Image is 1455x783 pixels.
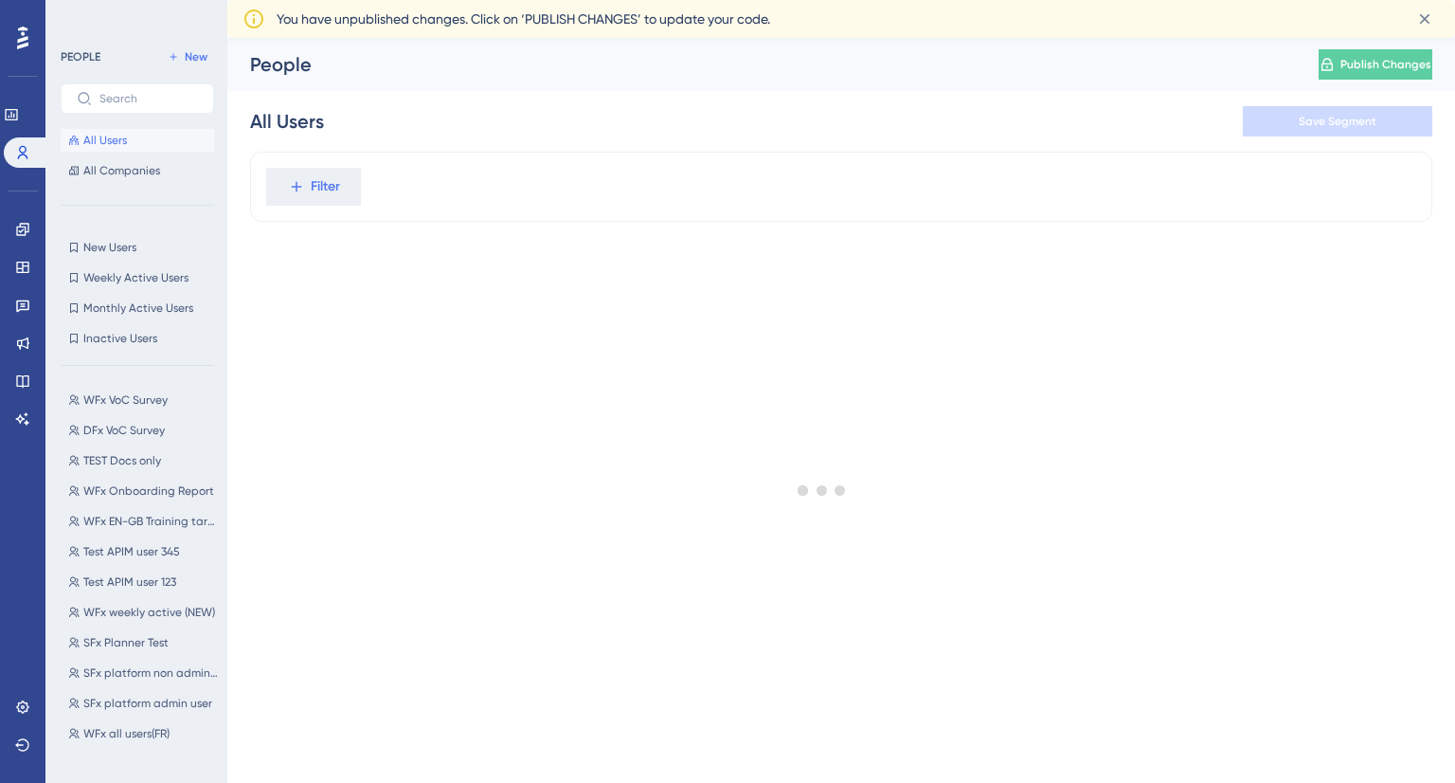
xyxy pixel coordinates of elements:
button: Monthly Active Users [61,297,214,319]
span: You have unpublished changes. Click on ‘PUBLISH CHANGES’ to update your code. [277,8,770,30]
span: WFx Onboarding Report [83,483,214,499]
button: All Users [61,129,214,152]
span: Save Segment [1299,114,1376,129]
span: Monthly Active Users [83,300,193,316]
span: Weekly Active Users [83,270,189,285]
input: Search [99,92,198,105]
button: SFx Planner Test [61,631,225,654]
span: SFx platform non admin user [83,665,218,681]
button: WFx EN-GB Training target [61,510,225,533]
div: PEOPLE [61,49,100,64]
button: WFx weekly active (NEW) [61,601,225,624]
span: Inactive Users [83,331,157,346]
span: WFx VoC Survey [83,392,168,408]
button: All Companies [61,159,214,182]
span: New Users [83,240,136,255]
button: SFx platform non admin user [61,662,225,684]
button: Save Segment [1243,106,1432,137]
button: TEST Docs only [61,449,225,472]
button: WFx VoC Survey [61,389,225,411]
span: SFx Planner Test [83,635,169,650]
span: All Users [83,133,127,148]
button: Test APIM user 345 [61,540,225,563]
div: All Users [250,108,324,135]
span: WFx all users(FR) [83,726,170,741]
span: TEST Docs only [83,453,161,468]
button: Inactive Users [61,327,214,350]
div: People [250,51,1271,78]
span: WFx EN-GB Training target [83,514,218,529]
button: SFx platform admin user [61,692,225,715]
button: Weekly Active Users [61,266,214,289]
button: New [161,46,214,68]
span: WFx weekly active (NEW) [83,605,215,620]
span: New [185,49,207,64]
button: DFx VoC Survey [61,419,225,442]
button: WFx all users(FR) [61,722,225,745]
button: WFx Onboarding Report [61,480,225,502]
span: All Companies [83,163,160,178]
button: Publish Changes [1319,49,1432,80]
span: Test APIM user 345 [83,544,180,559]
button: New Users [61,236,214,259]
button: Test APIM user 123 [61,571,225,593]
span: Publish Changes [1340,57,1431,72]
span: SFx platform admin user [83,696,212,711]
span: Test APIM user 123 [83,574,176,590]
span: DFx VoC Survey [83,423,165,438]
